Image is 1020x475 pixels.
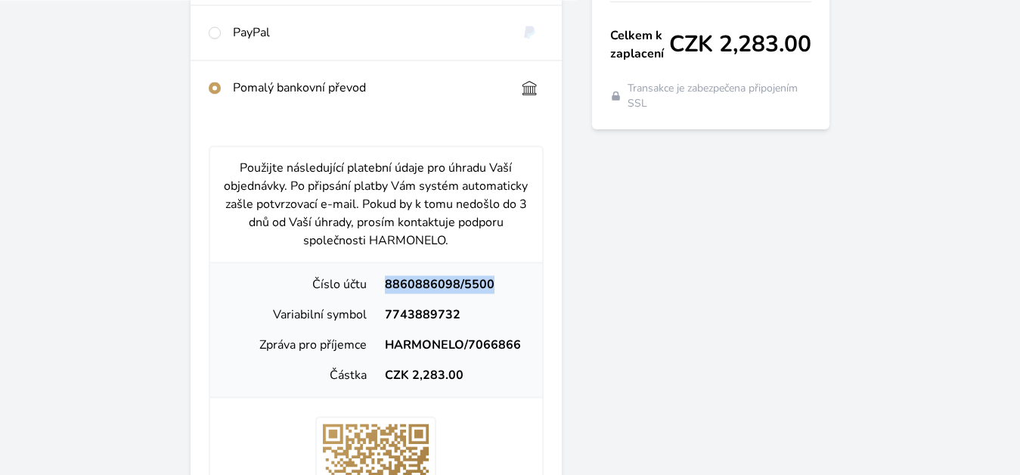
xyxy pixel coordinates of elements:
div: Částka [222,366,377,384]
p: Použijte následující platební údaje pro úhradu Vaší objednávky. Po připsání platby Vám systém aut... [222,159,531,250]
div: Pomalý bankovní převod [233,79,504,97]
span: Transakce je zabezpečena připojením SSL [628,81,811,111]
div: 7743889732 [376,306,530,324]
div: Číslo účtu [222,275,377,293]
div: PayPal [233,23,504,42]
div: Zpráva pro příjemce [222,336,377,354]
div: 8860886098/5500 [376,275,530,293]
div: HARMONELO/7066866 [376,336,530,354]
div: Variabilní symbol [222,306,377,324]
img: paypal.svg [516,23,544,42]
span: CZK 2,283.00 [669,31,811,58]
img: bankTransfer_IBAN.svg [516,79,544,97]
div: CZK 2,283.00 [376,366,530,384]
span: Celkem k zaplacení [610,26,669,63]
